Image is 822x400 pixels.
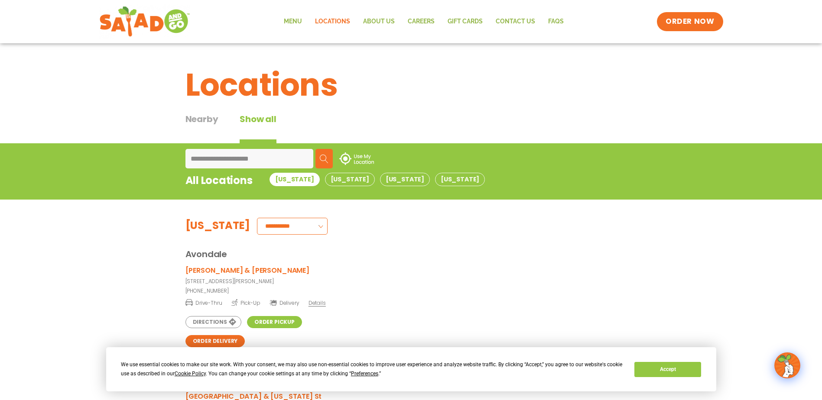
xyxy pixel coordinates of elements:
div: Avondale [185,235,637,261]
button: [US_STATE] [435,173,485,186]
a: Menu [277,12,309,32]
a: ORDER NOW [657,12,723,31]
a: Order Pickup [247,316,302,328]
h3: [PERSON_NAME] & [PERSON_NAME] [185,265,309,276]
div: Tabbed content [185,113,298,143]
span: Delivery [270,299,299,307]
img: search.svg [320,155,328,163]
button: [US_STATE] [270,173,319,186]
button: [US_STATE] [325,173,375,186]
a: [PERSON_NAME] & [PERSON_NAME][STREET_ADDRESS][PERSON_NAME] [185,265,329,285]
img: use-location.svg [339,152,374,165]
nav: Menu [277,12,570,32]
a: GIFT CARDS [441,12,489,32]
button: Show all [240,113,276,143]
img: new-SAG-logo-768×292 [99,4,191,39]
span: Drive-Thru [185,298,222,307]
a: Locations [309,12,357,32]
a: Order Delivery [185,335,245,347]
p: [STREET_ADDRESS][PERSON_NAME] [185,277,329,285]
button: [US_STATE] [380,173,430,186]
a: Directions [185,316,241,328]
div: All Locations [185,173,253,194]
div: Cookie Consent Prompt [106,347,716,391]
div: We use essential cookies to make our site work. With your consent, we may also use non-essential ... [121,360,624,378]
span: Preferences [351,371,378,377]
a: FAQs [542,12,570,32]
span: Details [309,299,326,306]
span: ORDER NOW [666,16,714,27]
div: [US_STATE] [185,218,250,235]
a: About Us [357,12,401,32]
div: Tabbed content [270,173,490,194]
div: Nearby [185,113,218,143]
span: Pick-Up [231,298,260,307]
span: Cookie Policy [175,371,206,377]
a: Drive-Thru Pick-Up Delivery Details [185,300,326,306]
button: Accept [634,362,701,377]
a: Careers [401,12,441,32]
a: Contact Us [489,12,542,32]
a: [PHONE_NUMBER] [185,287,329,295]
h1: Locations [185,61,637,108]
img: wpChatIcon [775,353,799,377]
